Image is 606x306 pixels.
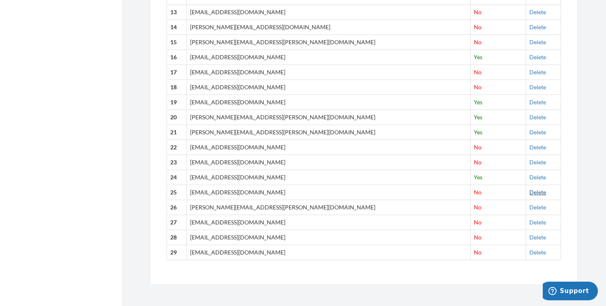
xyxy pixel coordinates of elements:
td: [EMAIL_ADDRESS][DOMAIN_NAME] [186,245,470,260]
td: [EMAIL_ADDRESS][DOMAIN_NAME] [186,5,470,20]
a: Delete [529,99,546,106]
th: 28 [167,230,187,245]
td: [EMAIL_ADDRESS][DOMAIN_NAME] [186,215,470,230]
a: Delete [529,234,546,241]
th: 24 [167,170,187,185]
td: [EMAIL_ADDRESS][DOMAIN_NAME] [186,230,470,245]
iframe: Opens a widget where you can chat to one of our agents [543,282,598,302]
span: No [474,159,482,166]
td: [PERSON_NAME][EMAIL_ADDRESS][PERSON_NAME][DOMAIN_NAME] [186,125,470,140]
a: Delete [529,174,546,181]
th: 20 [167,110,187,125]
td: [EMAIL_ADDRESS][DOMAIN_NAME] [186,185,470,200]
th: 26 [167,200,187,215]
span: No [474,9,482,15]
td: [EMAIL_ADDRESS][DOMAIN_NAME] [186,170,470,185]
span: No [474,249,482,256]
span: No [474,189,482,196]
a: Delete [529,219,546,226]
th: 25 [167,185,187,200]
td: [EMAIL_ADDRESS][DOMAIN_NAME] [186,50,470,65]
th: 13 [167,5,187,20]
td: [EMAIL_ADDRESS][DOMAIN_NAME] [186,80,470,95]
a: Delete [529,189,546,196]
a: Delete [529,114,546,121]
th: 17 [167,65,187,80]
td: [PERSON_NAME][EMAIL_ADDRESS][PERSON_NAME][DOMAIN_NAME] [186,200,470,215]
span: No [474,204,482,211]
a: Delete [529,84,546,91]
td: [PERSON_NAME][EMAIL_ADDRESS][PERSON_NAME][DOMAIN_NAME] [186,110,470,125]
a: Delete [529,9,546,15]
span: No [474,39,482,45]
span: No [474,219,482,226]
th: 22 [167,140,187,155]
a: Delete [529,69,546,75]
td: [EMAIL_ADDRESS][DOMAIN_NAME] [186,140,470,155]
span: Yes [474,99,482,106]
a: Delete [529,129,546,136]
a: Delete [529,54,546,60]
td: [EMAIL_ADDRESS][DOMAIN_NAME] [186,155,470,170]
th: 21 [167,125,187,140]
span: No [474,24,482,30]
span: No [474,69,482,75]
a: Delete [529,24,546,30]
th: 27 [167,215,187,230]
span: No [474,144,482,151]
td: [EMAIL_ADDRESS][DOMAIN_NAME] [186,65,470,80]
th: 16 [167,50,187,65]
a: Delete [529,159,546,166]
td: [PERSON_NAME][EMAIL_ADDRESS][PERSON_NAME][DOMAIN_NAME] [186,35,470,50]
a: Delete [529,249,546,256]
span: Yes [474,54,482,60]
span: Yes [474,129,482,136]
th: 19 [167,95,187,110]
span: No [474,84,482,91]
th: 15 [167,35,187,50]
td: [EMAIL_ADDRESS][DOMAIN_NAME] [186,95,470,110]
a: Delete [529,39,546,45]
a: Delete [529,144,546,151]
a: Delete [529,204,546,211]
th: 14 [167,20,187,35]
th: 29 [167,245,187,260]
td: [PERSON_NAME][EMAIL_ADDRESS][DOMAIN_NAME] [186,20,470,35]
span: Yes [474,174,482,181]
span: Yes [474,114,482,121]
span: No [474,234,482,241]
th: 18 [167,80,187,95]
th: 23 [167,155,187,170]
